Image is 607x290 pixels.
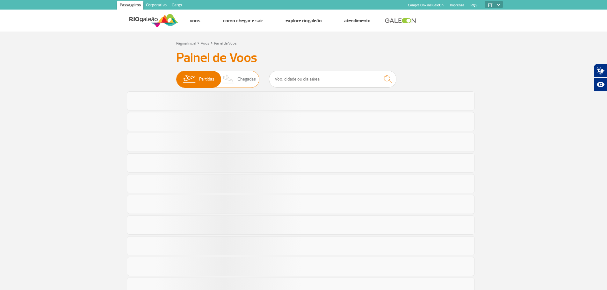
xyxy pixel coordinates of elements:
a: Voos [190,18,200,24]
h3: Painel de Voos [176,50,431,66]
a: Atendimento [344,18,371,24]
button: Abrir tradutor de língua de sinais. [594,64,607,78]
a: Como chegar e sair [223,18,263,24]
a: Explore RIOgaleão [285,18,322,24]
input: Voo, cidade ou cia aérea [269,71,396,88]
a: > [197,39,199,46]
a: > [211,39,213,46]
a: Página Inicial [176,41,196,46]
a: Corporativo [143,1,169,11]
a: Passageiros [117,1,143,11]
img: slider-embarque [179,71,199,88]
div: Plugin de acessibilidade da Hand Talk. [594,64,607,92]
a: Compra On-line GaleOn [408,3,444,7]
span: Chegadas [237,71,256,88]
a: Painel de Voos [214,41,237,46]
img: slider-desembarque [219,71,238,88]
a: Voos [201,41,209,46]
a: RQS [471,3,478,7]
a: Cargo [169,1,184,11]
button: Abrir recursos assistivos. [594,78,607,92]
span: Partidas [199,71,214,88]
a: Imprensa [450,3,464,7]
